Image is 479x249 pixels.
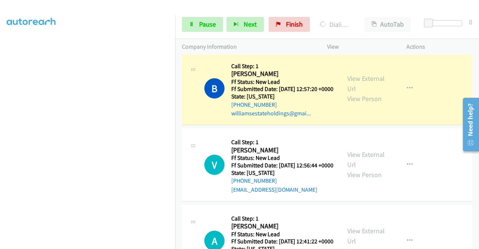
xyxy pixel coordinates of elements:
[231,169,333,177] h5: State: [US_STATE]
[231,215,333,222] h5: Call Step: 1
[428,20,462,26] div: Delay between calls (in seconds)
[231,222,333,231] h2: [PERSON_NAME]
[231,63,333,70] h5: Call Step: 1
[199,20,216,28] span: Pause
[406,42,472,51] p: Actions
[204,155,225,175] div: The call is yet to be attempted
[231,139,333,146] h5: Call Step: 1
[204,78,225,98] h1: B
[347,227,385,245] a: View External Url
[231,146,331,155] h2: [PERSON_NAME]
[182,42,314,51] p: Company Information
[458,95,479,154] iframe: Resource Center
[231,101,277,108] a: [PHONE_NUMBER]
[231,70,331,78] h2: [PERSON_NAME]
[231,110,311,117] a: williamsestateholdings@gmai...
[226,17,264,32] button: Next
[231,85,333,93] h5: Ff Submitted Date: [DATE] 12:57:20 +0000
[469,17,472,27] div: 0
[231,162,333,169] h5: Ff Submitted Date: [DATE] 12:56:44 +0000
[231,154,333,162] h5: Ff Status: New Lead
[231,177,277,184] a: [PHONE_NUMBER]
[231,93,333,100] h5: State: [US_STATE]
[347,150,385,169] a: View External Url
[286,20,303,28] span: Finish
[320,19,351,30] p: Dialing [PERSON_NAME]
[231,186,317,193] a: [EMAIL_ADDRESS][DOMAIN_NAME]
[244,20,257,28] span: Next
[347,94,382,103] a: View Person
[182,17,223,32] a: Pause
[231,238,333,245] h5: Ff Submitted Date: [DATE] 12:41:22 +0000
[347,170,382,179] a: View Person
[269,17,310,32] a: Finish
[231,231,333,238] h5: Ff Status: New Lead
[327,42,393,51] p: View
[347,74,385,93] a: View External Url
[231,78,333,86] h5: Ff Status: New Lead
[204,155,225,175] h1: V
[364,17,411,32] button: AutoTab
